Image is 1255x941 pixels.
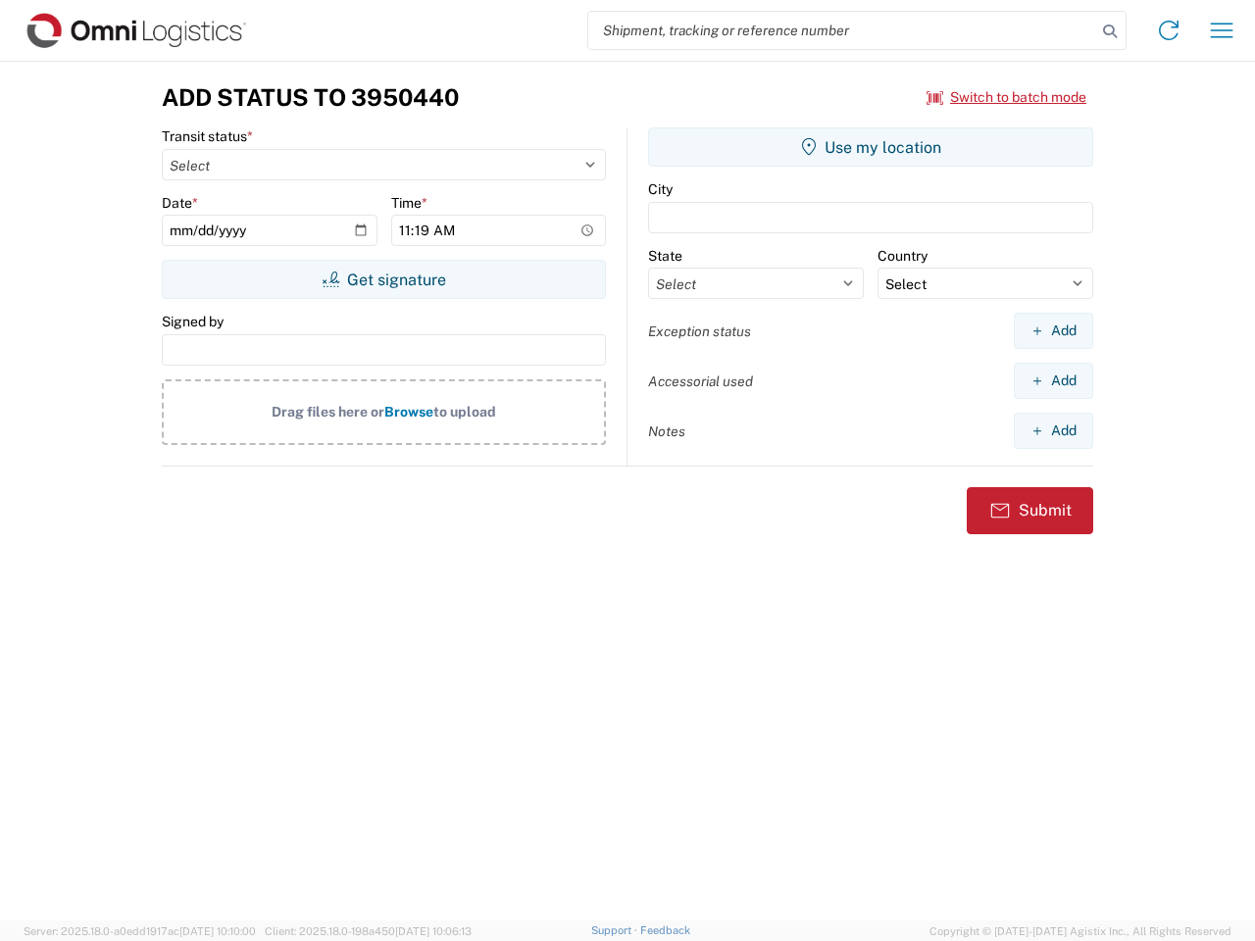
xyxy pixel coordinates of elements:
[162,83,459,112] h3: Add Status to 3950440
[1014,363,1093,399] button: Add
[878,247,928,265] label: Country
[967,487,1093,534] button: Submit
[24,925,256,937] span: Server: 2025.18.0-a0edd1917ac
[179,925,256,937] span: [DATE] 10:10:00
[648,372,753,390] label: Accessorial used
[640,924,690,936] a: Feedback
[162,127,253,145] label: Transit status
[929,922,1231,940] span: Copyright © [DATE]-[DATE] Agistix Inc., All Rights Reserved
[927,81,1086,114] button: Switch to batch mode
[162,313,224,330] label: Signed by
[588,12,1096,49] input: Shipment, tracking or reference number
[162,260,606,299] button: Get signature
[648,422,685,440] label: Notes
[1014,413,1093,449] button: Add
[395,925,472,937] span: [DATE] 10:06:13
[272,404,384,420] span: Drag files here or
[648,322,751,340] label: Exception status
[384,404,433,420] span: Browse
[1014,313,1093,349] button: Add
[162,194,198,212] label: Date
[648,180,673,198] label: City
[391,194,427,212] label: Time
[591,924,640,936] a: Support
[265,925,472,937] span: Client: 2025.18.0-198a450
[648,127,1093,167] button: Use my location
[648,247,682,265] label: State
[433,404,496,420] span: to upload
